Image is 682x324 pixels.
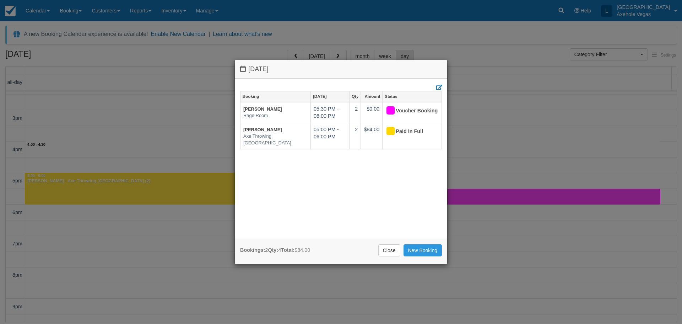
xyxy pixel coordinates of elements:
a: Qty [350,91,361,101]
td: 05:00 PM - 06:00 PM [311,123,350,149]
td: $84.00 [361,123,383,149]
strong: Total: [281,247,294,253]
a: Status [383,91,442,101]
strong: Qty: [268,247,278,253]
em: Axe Throwing [GEOGRAPHIC_DATA] [243,133,308,146]
td: 2 [350,123,361,149]
a: Close [378,244,400,256]
h4: [DATE] [240,65,442,73]
a: [PERSON_NAME] [243,127,282,132]
a: [DATE] [311,91,349,101]
a: [PERSON_NAME] [243,106,282,112]
td: 05:30 PM - 06:00 PM [311,102,350,123]
td: 2 [350,102,361,123]
strong: Bookings: [240,247,265,253]
a: New Booking [404,244,442,256]
div: Paid in Full [385,126,432,137]
a: Amount [361,91,382,101]
a: Booking [240,91,310,101]
div: Voucher Booking [385,105,432,117]
td: $0.00 [361,102,383,123]
em: Rage Room [243,112,308,119]
div: 2 4 $84.00 [240,246,310,254]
